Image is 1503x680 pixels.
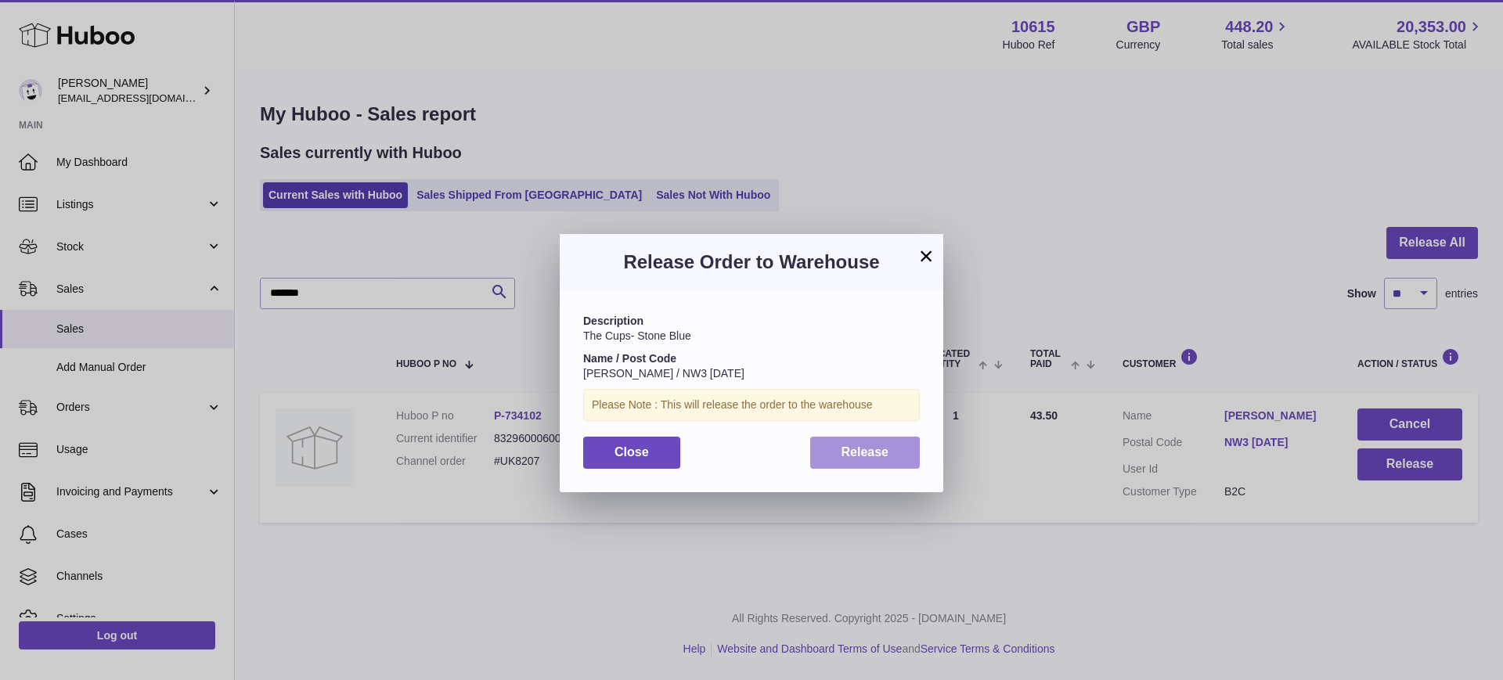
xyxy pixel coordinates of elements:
h3: Release Order to Warehouse [583,250,920,275]
span: [PERSON_NAME] / NW3 [DATE] [583,367,744,380]
button: Release [810,437,921,469]
button: Close [583,437,680,469]
span: Release [842,445,889,459]
button: × [917,246,935,265]
span: Close [615,445,649,459]
strong: Name / Post Code [583,352,676,365]
div: Please Note : This will release the order to the warehouse [583,389,920,421]
span: The Cups- Stone Blue [583,329,691,342]
strong: Description [583,315,643,327]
